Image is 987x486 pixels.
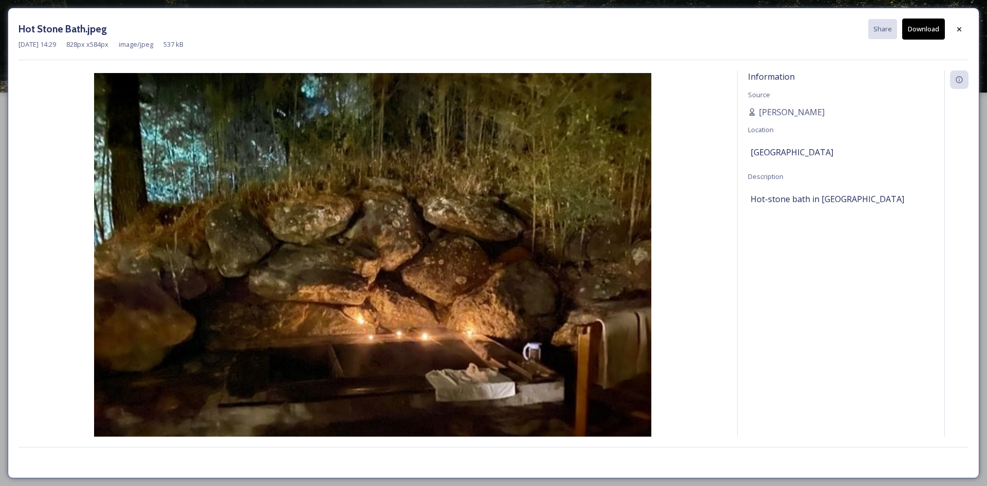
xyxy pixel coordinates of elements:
[748,172,783,181] span: Description
[19,73,727,466] img: Hot%2520Stone%2520Bath.jpeg
[19,40,56,49] span: [DATE] 14:29
[751,146,833,158] span: [GEOGRAPHIC_DATA]
[119,40,153,49] span: image/jpeg
[19,22,107,37] h3: Hot Stone Bath.jpeg
[66,40,108,49] span: 828 px x 584 px
[902,19,945,40] button: Download
[751,193,904,205] span: Hot-stone bath in [GEOGRAPHIC_DATA]
[759,106,825,118] span: [PERSON_NAME]
[748,90,770,99] span: Source
[748,71,795,82] span: Information
[748,125,774,134] span: Location
[163,40,184,49] span: 537 kB
[868,19,897,39] button: Share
